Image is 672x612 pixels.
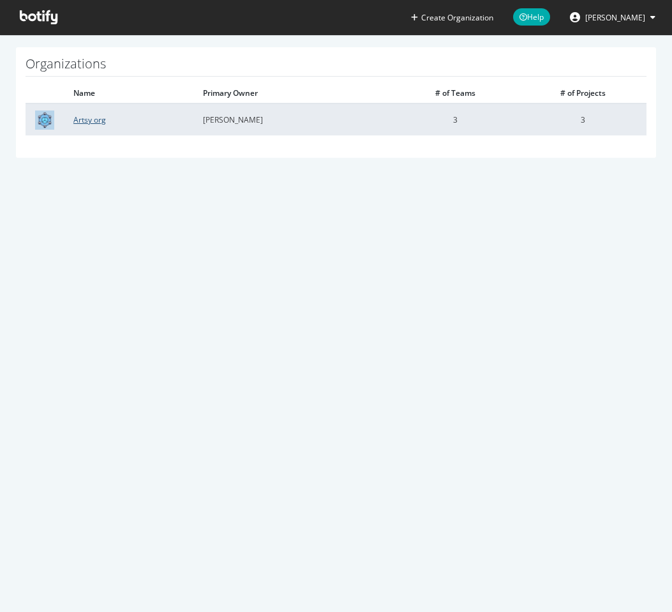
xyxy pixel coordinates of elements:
[64,83,193,103] th: Name
[519,83,646,103] th: # of Projects
[585,12,645,23] span: Paul Sanders
[391,103,519,135] td: 3
[26,57,646,77] h1: Organizations
[193,83,391,103] th: Primary Owner
[391,83,519,103] th: # of Teams
[519,103,646,135] td: 3
[410,11,494,24] button: Create Organization
[193,103,391,135] td: [PERSON_NAME]
[35,111,54,130] img: Artsy org
[560,7,666,27] button: [PERSON_NAME]
[513,8,550,26] span: Help
[73,114,106,125] a: Artsy org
